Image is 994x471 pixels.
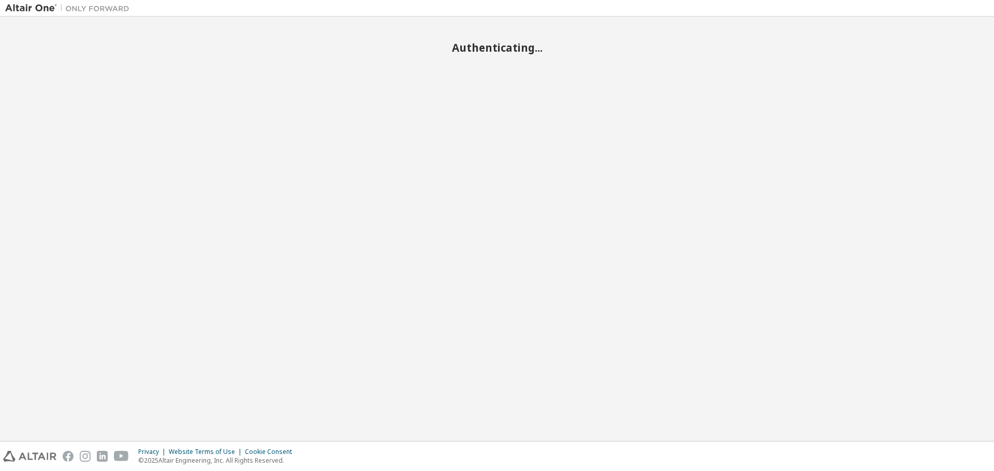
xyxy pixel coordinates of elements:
img: youtube.svg [114,451,129,462]
img: Altair One [5,3,135,13]
div: Privacy [138,448,169,456]
img: instagram.svg [80,451,91,462]
img: facebook.svg [63,451,74,462]
div: Website Terms of Use [169,448,245,456]
img: linkedin.svg [97,451,108,462]
img: altair_logo.svg [3,451,56,462]
div: Cookie Consent [245,448,298,456]
p: © 2025 Altair Engineering, Inc. All Rights Reserved. [138,456,298,465]
h2: Authenticating... [5,41,989,54]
